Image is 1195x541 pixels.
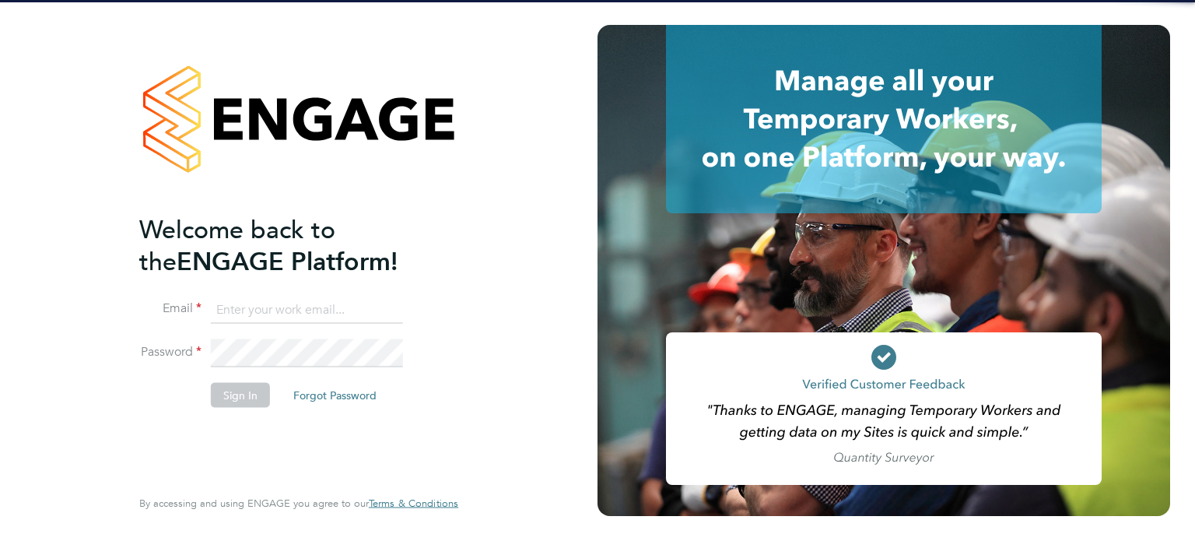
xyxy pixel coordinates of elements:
[369,497,458,510] a: Terms & Conditions
[139,300,202,317] label: Email
[139,214,335,276] span: Welcome back to the
[139,497,458,510] span: By accessing and using ENGAGE you agree to our
[211,383,270,408] button: Sign In
[139,344,202,360] label: Password
[281,383,389,408] button: Forgot Password
[139,213,443,277] h2: ENGAGE Platform!
[369,497,458,510] span: Terms & Conditions
[211,296,403,324] input: Enter your work email...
